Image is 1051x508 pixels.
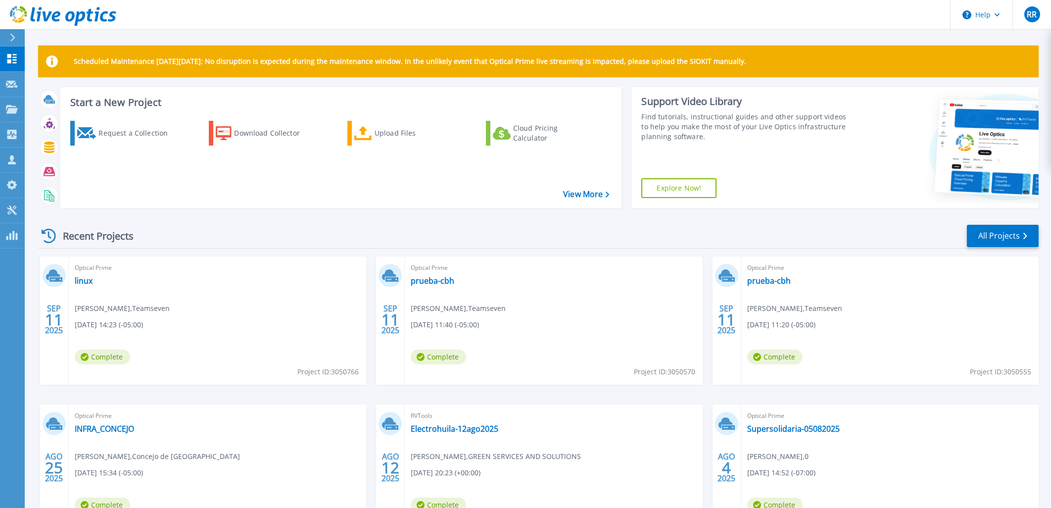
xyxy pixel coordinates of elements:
[38,224,147,248] div: Recent Projects
[747,276,791,286] a: prueba-cbh
[747,350,803,364] span: Complete
[75,451,240,462] span: [PERSON_NAME] , Concejo de [GEOGRAPHIC_DATA]
[747,467,815,478] span: [DATE] 14:52 (-07:00)
[717,302,736,338] div: SEP 2025
[513,123,592,143] div: Cloud Pricing Calculator
[75,350,130,364] span: Complete
[411,350,466,364] span: Complete
[411,467,480,478] span: [DATE] 20:23 (+00:00)
[75,319,143,330] span: [DATE] 14:23 (-05:00)
[1027,10,1037,18] span: RR
[45,450,63,486] div: AGO 2025
[641,112,850,142] div: Find tutorials, instructional guides and other support videos to help you make the most of your L...
[45,302,63,338] div: SEP 2025
[747,262,1033,273] span: Optical Prime
[747,303,842,314] span: [PERSON_NAME] , Teamseven
[747,424,840,434] a: Supersolidaria-05082025
[75,424,134,434] a: INFRA_CONCEJO
[411,262,696,273] span: Optical Prime
[297,366,359,377] span: Project ID: 3050766
[70,121,181,146] a: Request a Collection
[634,366,695,377] span: Project ID: 3050570
[411,276,454,286] a: prueba-cbh
[717,315,735,324] span: 11
[70,97,609,108] h3: Start a New Project
[75,262,360,273] span: Optical Prime
[45,463,63,472] span: 25
[967,225,1039,247] a: All Projects
[411,303,506,314] span: [PERSON_NAME] , Teamseven
[747,319,815,330] span: [DATE] 11:20 (-05:00)
[641,178,717,198] a: Explore Now!
[381,302,400,338] div: SEP 2025
[75,410,360,421] span: Optical Prime
[75,276,93,286] a: linux
[347,121,458,146] a: Upload Files
[381,450,400,486] div: AGO 2025
[75,467,143,478] span: [DATE] 15:34 (-05:00)
[747,451,809,462] span: [PERSON_NAME] , 0
[75,303,170,314] span: [PERSON_NAME] , Teamseven
[209,121,319,146] a: Download Collector
[641,95,850,108] div: Support Video Library
[411,424,498,434] a: Electrohuila-12ago2025
[717,450,736,486] div: AGO 2025
[98,123,178,143] div: Request a Collection
[486,121,596,146] a: Cloud Pricing Calculator
[722,463,731,472] span: 4
[563,190,609,199] a: View More
[45,315,63,324] span: 11
[411,451,581,462] span: [PERSON_NAME] , GREEN SERVICES AND SOLUTIONS
[970,366,1031,377] span: Project ID: 3050555
[747,410,1033,421] span: Optical Prime
[375,123,454,143] div: Upload Files
[411,410,696,421] span: RVTools
[234,123,313,143] div: Download Collector
[411,319,479,330] span: [DATE] 11:40 (-05:00)
[74,57,746,65] p: Scheduled Maintenance [DATE][DATE]: No disruption is expected during the maintenance window. In t...
[382,315,399,324] span: 11
[382,463,399,472] span: 12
